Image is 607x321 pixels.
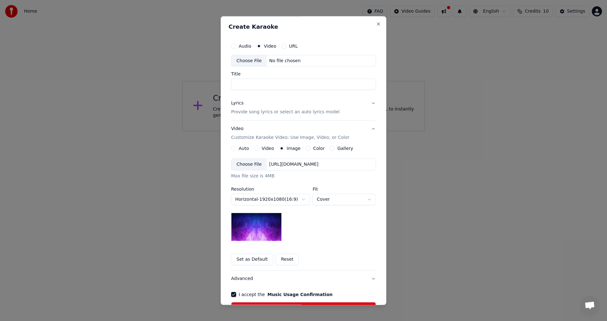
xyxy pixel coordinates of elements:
[231,100,243,107] div: Lyrics
[231,187,310,192] label: Resolution
[231,126,349,141] div: Video
[239,293,333,297] label: I accept the
[231,135,349,141] p: Customize Karaoke Video: Use Image, Video, or Color
[231,95,376,121] button: LyricsProvide song lyrics or select an auto lyrics model
[313,146,325,151] label: Color
[262,146,274,151] label: Video
[239,44,251,48] label: Audio
[289,44,298,48] label: URL
[231,109,340,116] p: Provide song lyrics or select an auto lyrics model
[229,24,378,30] h2: Create Karaoke
[231,271,376,287] button: Advanced
[231,159,267,170] div: Choose File
[231,72,376,76] label: Title
[276,254,299,265] button: Reset
[239,146,249,151] label: Auto
[231,146,376,270] div: VideoCustomize Karaoke Video: Use Image, Video, or Color
[267,58,303,64] div: No file chosen
[337,146,353,151] label: Gallery
[231,173,376,180] div: Max file size is 4MB
[231,55,267,67] div: Choose File
[231,254,273,265] button: Set as Default
[267,293,333,297] button: I accept the
[267,162,321,168] div: [URL][DOMAIN_NAME]
[313,187,376,192] label: Fit
[287,146,301,151] label: Image
[264,44,276,48] label: Video
[231,121,376,146] button: VideoCustomize Karaoke Video: Use Image, Video, or Color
